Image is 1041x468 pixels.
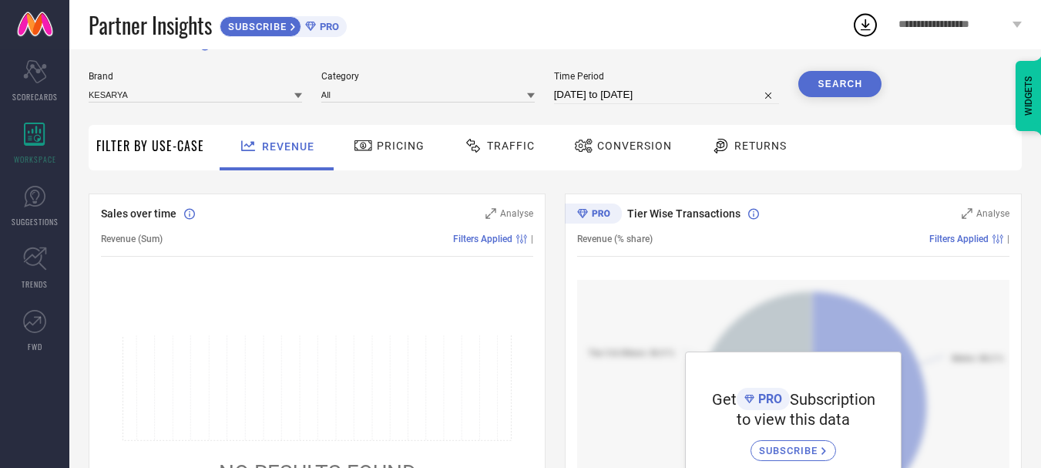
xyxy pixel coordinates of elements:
[798,71,881,97] button: Search
[929,234,989,244] span: Filters Applied
[565,204,622,227] div: Premium
[487,140,535,152] span: Traffic
[500,208,533,219] span: Analyse
[554,86,780,104] input: Select time period
[14,153,56,165] span: WORKSPACE
[22,278,48,290] span: TRENDS
[627,207,740,220] span: Tier Wise Transactions
[316,21,339,32] span: PRO
[734,140,787,152] span: Returns
[962,208,972,219] svg: Zoom
[712,390,737,409] span: Get
[851,11,879,39] div: Open download list
[101,234,163,244] span: Revenue (Sum)
[220,21,290,32] span: SUBSCRIBE
[737,410,850,429] span: to view this data
[976,208,1009,219] span: Analyse
[597,140,672,152] span: Conversion
[1007,234,1009,244] span: |
[28,341,42,352] span: FWD
[12,216,59,227] span: SUGGESTIONS
[531,234,533,244] span: |
[89,71,302,82] span: Brand
[453,234,512,244] span: Filters Applied
[759,445,821,456] span: SUBSCRIBE
[12,91,58,103] span: SCORECARDS
[577,234,653,244] span: Revenue (% share)
[485,208,496,219] svg: Zoom
[96,136,204,155] span: Filter By Use-Case
[377,140,425,152] span: Pricing
[554,71,780,82] span: Time Period
[262,140,314,153] span: Revenue
[321,71,535,82] span: Category
[220,12,347,37] a: SUBSCRIBEPRO
[751,429,836,461] a: SUBSCRIBE
[790,390,875,409] span: Subscription
[89,9,212,41] span: Partner Insights
[101,207,176,220] span: Sales over time
[754,392,782,406] span: PRO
